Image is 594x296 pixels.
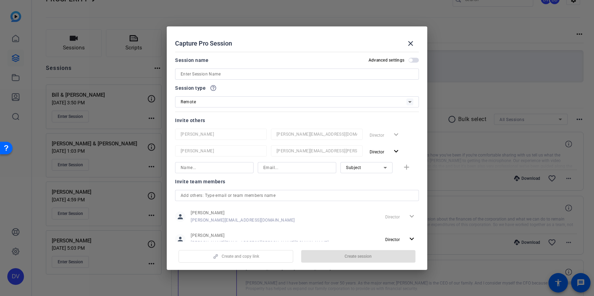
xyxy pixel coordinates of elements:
[191,233,329,238] span: [PERSON_NAME]
[277,147,357,155] input: Email...
[346,165,361,170] span: Subject
[175,177,419,186] div: Invite team members
[406,39,415,48] mat-icon: close
[181,130,261,138] input: Name...
[175,116,419,125] div: Invite others
[370,150,384,154] span: Director
[191,217,295,223] span: [PERSON_NAME][EMAIL_ADDRESS][DOMAIN_NAME]
[382,233,419,246] button: Director
[181,147,261,155] input: Name...
[392,147,401,156] mat-icon: expand_more
[369,57,404,63] h2: Advanced settings
[191,210,295,216] span: [PERSON_NAME]
[385,237,400,242] span: Director
[263,163,331,172] input: Email...
[181,163,248,172] input: Name...
[175,56,208,64] div: Session name
[175,35,419,52] div: Capture Pro Session
[175,211,185,222] mat-icon: person
[210,85,217,91] mat-icon: help_outline
[175,84,206,92] span: Session type
[277,130,357,138] input: Email...
[367,145,403,158] button: Director
[191,240,329,246] span: [PERSON_NAME][EMAIL_ADDRESS][PERSON_NAME][DOMAIN_NAME]
[407,235,416,243] mat-icon: expand_more
[175,234,185,245] mat-icon: person
[181,99,196,104] span: Remote
[181,70,413,78] input: Enter Session Name
[181,191,413,200] input: Add others: Type email or team members name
